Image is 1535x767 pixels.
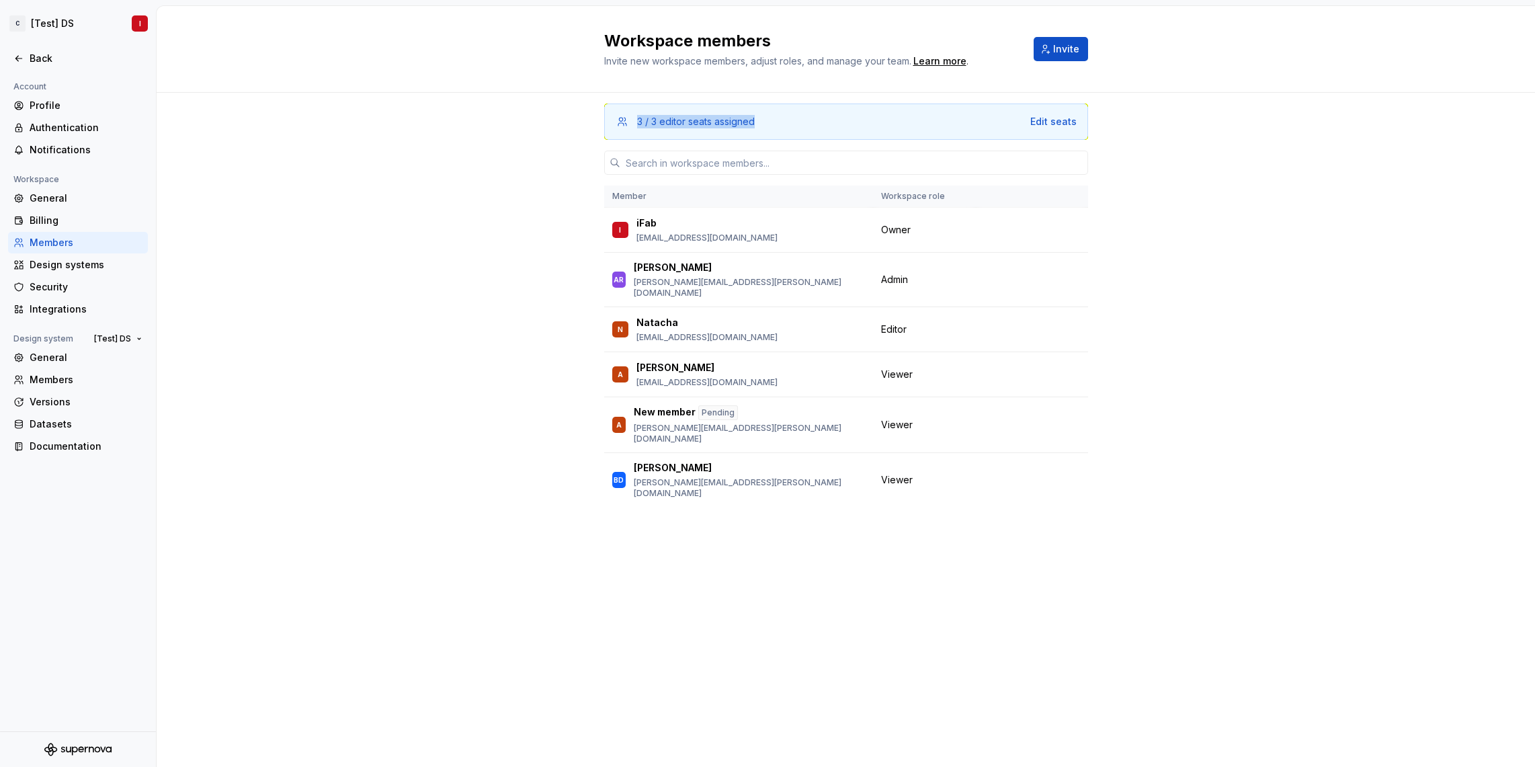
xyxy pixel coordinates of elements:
[881,273,908,286] span: Admin
[881,473,913,487] span: Viewer
[604,186,873,208] th: Member
[30,417,142,431] div: Datasets
[8,188,148,209] a: General
[8,79,52,95] div: Account
[636,361,714,374] p: [PERSON_NAME]
[8,117,148,138] a: Authentication
[698,405,738,420] div: Pending
[30,236,142,249] div: Members
[30,192,142,205] div: General
[30,121,142,134] div: Authentication
[8,276,148,298] a: Security
[8,171,65,188] div: Workspace
[881,418,913,432] span: Viewer
[8,391,148,413] a: Versions
[620,151,1088,175] input: Search in workspace members...
[604,30,1018,52] h2: Workspace members
[8,413,148,435] a: Datasets
[636,233,778,243] p: [EMAIL_ADDRESS][DOMAIN_NAME]
[9,15,26,32] div: C
[8,369,148,391] a: Members
[634,405,696,420] p: New member
[8,298,148,320] a: Integrations
[913,54,966,68] a: Learn more
[8,254,148,276] a: Design systems
[30,52,142,65] div: Back
[619,223,621,237] div: I
[881,223,911,237] span: Owner
[636,332,778,343] p: [EMAIL_ADDRESS][DOMAIN_NAME]
[30,373,142,387] div: Members
[31,17,74,30] div: [Test] DS
[911,56,968,67] span: .
[1053,42,1079,56] span: Invite
[634,261,712,274] p: [PERSON_NAME]
[636,377,778,388] p: [EMAIL_ADDRESS][DOMAIN_NAME]
[634,461,712,475] p: [PERSON_NAME]
[637,115,755,128] div: 3 / 3 editor seats assigned
[30,280,142,294] div: Security
[618,368,623,381] div: A
[30,99,142,112] div: Profile
[881,323,907,336] span: Editor
[44,743,112,756] svg: Supernova Logo
[636,216,657,230] p: iFab
[636,316,678,329] p: Natacha
[30,302,142,316] div: Integrations
[634,423,865,444] p: [PERSON_NAME][EMAIL_ADDRESS][PERSON_NAME][DOMAIN_NAME]
[8,210,148,231] a: Billing
[604,55,911,67] span: Invite new workspace members, adjust roles, and manage your team.
[614,273,624,286] div: AR
[616,418,622,432] div: A
[634,477,865,499] p: [PERSON_NAME][EMAIL_ADDRESS][PERSON_NAME][DOMAIN_NAME]
[139,18,141,29] div: I
[8,331,79,347] div: Design system
[1030,115,1077,128] button: Edit seats
[614,473,624,487] div: BD
[873,186,976,208] th: Workspace role
[8,436,148,457] a: Documentation
[30,395,142,409] div: Versions
[8,139,148,161] a: Notifications
[634,277,865,298] p: [PERSON_NAME][EMAIL_ADDRESS][PERSON_NAME][DOMAIN_NAME]
[1034,37,1088,61] button: Invite
[30,143,142,157] div: Notifications
[8,95,148,116] a: Profile
[8,232,148,253] a: Members
[618,323,623,336] div: N
[30,440,142,453] div: Documentation
[8,347,148,368] a: General
[30,351,142,364] div: General
[30,214,142,227] div: Billing
[881,368,913,381] span: Viewer
[3,9,153,38] button: C[Test] DSI
[30,258,142,272] div: Design systems
[8,48,148,69] a: Back
[94,333,131,344] span: [Test] DS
